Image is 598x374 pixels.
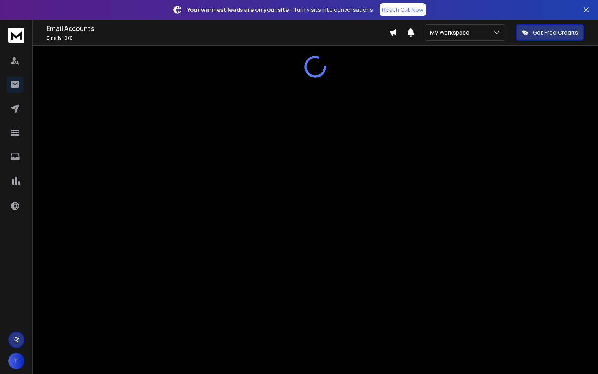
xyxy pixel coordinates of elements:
a: Reach Out Now [380,3,426,16]
h1: Email Accounts [46,24,389,33]
strong: Your warmest leads are on your site [187,6,289,13]
p: Reach Out Now [382,6,423,14]
button: Get Free Credits [516,24,584,41]
button: T [8,353,24,369]
p: Emails : [46,35,389,42]
img: logo [8,28,24,43]
p: My Workspace [430,28,473,37]
p: Get Free Credits [533,28,578,37]
span: 0 / 0 [64,35,73,42]
p: – Turn visits into conversations [187,6,373,14]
